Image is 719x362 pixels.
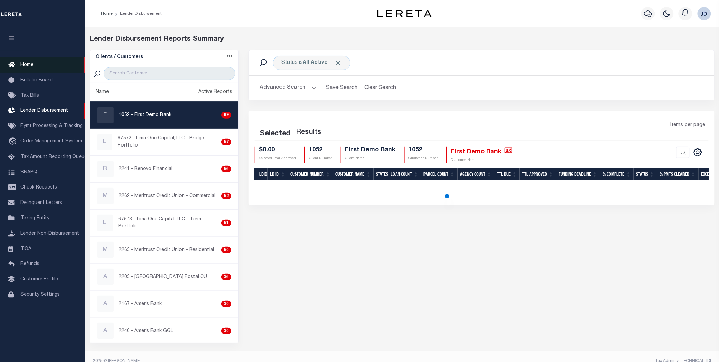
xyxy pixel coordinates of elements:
[288,168,333,180] th: Customer Number
[20,155,87,159] span: Tax Amount Reporting Queue
[97,188,114,204] div: M
[20,231,79,236] span: Lender Non-Disbursement
[90,34,715,44] div: Lender Disbursement Reports Summary
[96,88,109,96] div: Name
[97,323,114,339] div: A
[90,129,238,155] a: L67572 - Lima One Capital, LLC - Bridge Portfolio57
[20,216,49,221] span: Taxing Entity
[20,200,62,205] span: Delinquent Letters
[199,88,233,96] div: Active Reports
[96,54,143,60] h5: Clients / Customers
[221,301,231,307] div: 30
[119,112,172,119] p: 1052 - First Demo Bank
[374,168,388,180] th: States
[119,301,162,308] p: 2167 - Ameris Bank
[90,183,238,209] a: M2262 - Meritrust Credit Union - Commercial52
[221,112,231,119] div: 69
[97,134,113,150] div: L
[345,156,396,161] p: Client Name
[97,161,114,177] div: R
[20,139,82,144] span: Order Management System
[671,122,705,129] span: Items per page
[20,262,39,266] span: Refunds
[345,147,396,154] h4: First Demo Bank
[20,93,39,98] span: Tax Bills
[257,168,268,180] th: LDID
[259,156,296,161] p: Selected Total Approved
[421,168,458,180] th: Parcel Count
[20,108,68,113] span: Lender Disbursement
[221,139,231,145] div: 57
[296,127,321,138] label: Results
[260,128,291,139] div: Selected
[119,328,173,335] p: 2246 - Ameris Bank GGL
[90,318,238,344] a: A2246 - Ameris Bank GGL30
[600,168,634,180] th: % Complete
[90,156,238,182] a: R2241 - Renovo Financial56
[118,135,219,149] p: 67572 - Lima One Capital, LLC - Bridge Portfolio
[101,12,113,16] a: Home
[20,124,83,128] span: Pymt Processing & Tracking
[20,277,58,282] span: Customer Profile
[409,147,438,154] h4: 1052
[119,166,173,173] p: 2241 - Renovo Financial
[377,10,432,17] img: logo-dark.svg
[520,168,556,180] th: Ttl Approved
[90,210,238,236] a: L67573 - Lima One Capital, LLC - Term Portfolio51
[97,296,114,312] div: A
[309,147,332,154] h4: 1052
[451,158,512,163] p: Customer Name
[458,168,494,180] th: Agency Count
[388,168,421,180] th: Loan Count
[97,242,114,258] div: M
[221,166,231,172] div: 56
[556,168,600,180] th: Funding Deadline
[90,264,238,290] a: A2205 - [GEOGRAPHIC_DATA] Postal CU36
[260,81,317,95] button: Advanced Search
[322,81,362,95] button: Save Search
[8,137,19,146] i: travel_explore
[634,168,657,180] th: Status
[20,78,53,83] span: Bulletin Board
[104,67,235,80] input: Search Customer
[221,274,231,280] div: 36
[494,168,520,180] th: Ttl Due
[97,269,114,285] div: A
[303,60,328,66] b: All Active
[90,102,238,128] a: F1052 - First Demo Bank69
[20,246,31,251] span: TIQA
[221,247,231,253] div: 50
[119,274,207,281] p: 2205 - [GEOGRAPHIC_DATA] Postal CU
[309,156,332,161] p: Client Number
[97,215,113,231] div: L
[409,156,438,161] p: Customer Number
[119,193,216,200] p: 2262 - Meritrust Credit Union - Commercial
[221,328,231,334] div: 30
[20,62,33,67] span: Home
[657,168,699,180] th: % Pmts Cleared
[20,292,60,297] span: Security Settings
[335,59,342,67] span: Click to Remove
[113,11,162,17] li: Lender Disbursement
[362,81,399,95] button: Clear Search
[118,216,219,230] p: 67573 - Lima One Capital, LLC - Term Portfolio
[20,185,57,190] span: Check Requests
[90,237,238,263] a: M2265 - Meritrust Credit Union - Residential50
[259,147,296,154] h4: $0.00
[90,291,238,317] a: A2167 - Ameris Bank30
[221,193,231,199] div: 52
[20,170,37,175] span: SNAPQ
[221,220,231,226] div: 51
[273,56,350,70] div: Click to Edit
[119,247,214,254] p: 2265 - Meritrust Credit Union - Residential
[268,168,288,180] th: LD ID
[333,168,374,180] th: Customer Name
[451,147,512,156] h4: First Demo Bank
[97,107,114,123] div: F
